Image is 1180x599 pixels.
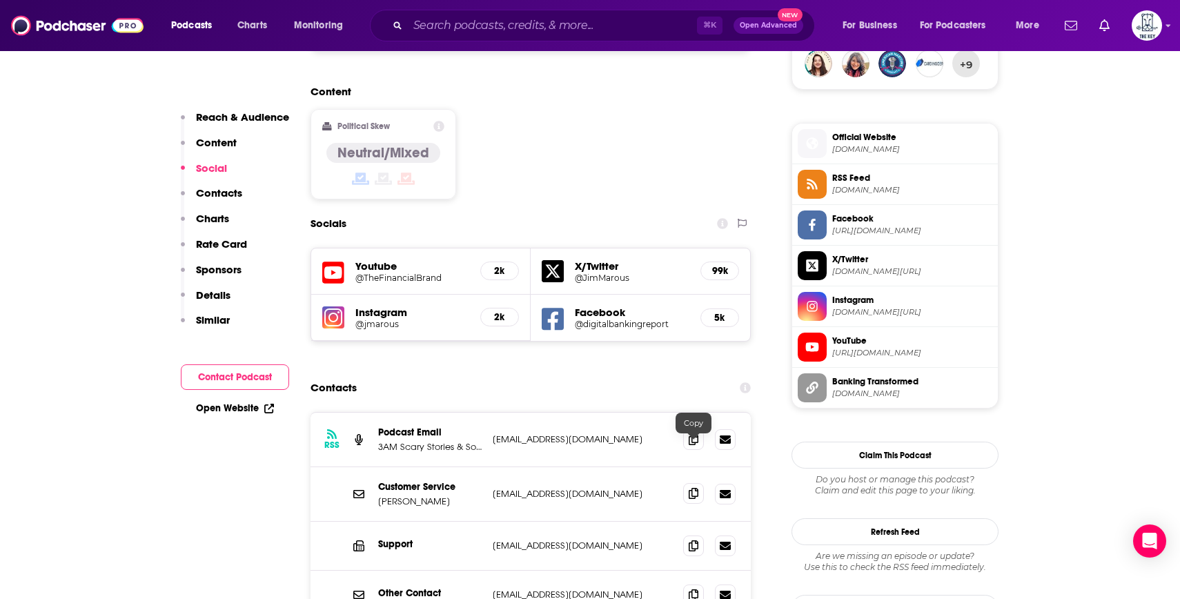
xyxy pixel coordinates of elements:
[196,237,247,251] p: Rate Card
[911,14,1006,37] button: open menu
[798,129,992,158] a: Official Website[DOMAIN_NAME]
[1132,10,1162,41] span: Logged in as TheKeyPR
[798,373,992,402] a: Banking Transformed[DOMAIN_NAME]
[171,16,212,35] span: Podcasts
[878,50,906,77] img: AmericanMaritimePartnership
[493,540,672,551] p: [EMAIL_ADDRESS][DOMAIN_NAME]
[952,50,980,77] button: +9
[832,185,992,195] span: feeds.megaphone.fm
[676,413,711,433] div: Copy
[832,131,992,144] span: Official Website
[842,50,869,77] img: mariaamorusopr
[832,389,992,399] span: evergreenpodcasts.com
[355,306,469,319] h5: Instagram
[798,251,992,280] a: X/Twitter[DOMAIN_NAME][URL]
[181,136,237,161] button: Content
[1094,14,1115,37] a: Show notifications dropdown
[311,85,740,98] h2: Content
[798,292,992,321] a: Instagram[DOMAIN_NAME][URL]
[294,16,343,35] span: Monitoring
[832,213,992,225] span: Facebook
[712,265,727,277] h5: 99k
[805,50,832,77] img: theshellystory
[181,288,230,314] button: Details
[355,319,469,329] a: @jmarous
[1132,10,1162,41] img: User Profile
[311,210,346,237] h2: Socials
[181,364,289,390] button: Contact Podcast
[832,172,992,184] span: RSS Feed
[791,474,999,496] div: Claim and edit this page to your liking.
[832,375,992,388] span: Banking Transformed
[196,136,237,149] p: Content
[355,273,469,283] a: @TheFinancialBrand
[843,16,897,35] span: For Business
[383,10,828,41] div: Search podcasts, credits, & more...
[916,50,943,77] img: Cardinsider
[196,263,242,276] p: Sponsors
[791,474,999,485] span: Do you host or manage this podcast?
[778,8,803,21] span: New
[337,121,390,131] h2: Political Skew
[324,440,340,451] h3: RSS
[196,161,227,175] p: Social
[378,441,482,453] p: 3AM Scary Stories & Sound Talent Media
[493,433,672,445] p: [EMAIL_ADDRESS][DOMAIN_NAME]
[712,312,727,324] h5: 5k
[181,237,247,263] button: Rate Card
[832,294,992,306] span: Instagram
[492,311,507,323] h5: 2k
[832,348,992,358] span: https://www.youtube.com/@TheFinancialBrand
[196,110,289,124] p: Reach & Audience
[791,518,999,545] button: Refresh Feed
[196,313,230,326] p: Similar
[181,110,289,136] button: Reach & Audience
[575,319,689,329] a: @digitalbankingreport
[228,14,275,37] a: Charts
[1059,14,1083,37] a: Show notifications dropdown
[798,210,992,239] a: Facebook[URL][DOMAIN_NAME]
[284,14,361,37] button: open menu
[181,186,242,212] button: Contacts
[575,273,689,283] h5: @JimMarous
[378,495,482,507] p: [PERSON_NAME]
[798,333,992,362] a: YouTube[URL][DOMAIN_NAME]
[337,144,429,161] h4: Neutral/Mixed
[832,253,992,266] span: X/Twitter
[1006,14,1056,37] button: open menu
[492,265,507,277] h5: 2k
[791,551,999,573] div: Are we missing an episode or update? Use this to check the RSS feed immediately.
[355,259,469,273] h5: Youtube
[832,226,992,236] span: https://www.facebook.com/digitalbankingreport
[408,14,697,37] input: Search podcasts, credits, & more...
[832,144,992,155] span: thefinancialbrand.com
[1132,10,1162,41] button: Show profile menu
[378,538,482,550] p: Support
[798,170,992,199] a: RSS Feed[DOMAIN_NAME]
[378,481,482,493] p: Customer Service
[1016,16,1039,35] span: More
[11,12,144,39] img: Podchaser - Follow, Share and Rate Podcasts
[378,426,482,438] p: Podcast Email
[378,587,482,599] p: Other Contact
[734,17,803,34] button: Open AdvancedNew
[575,306,689,319] h5: Facebook
[832,307,992,317] span: instagram.com/jmarous
[196,288,230,302] p: Details
[196,402,274,414] a: Open Website
[237,16,267,35] span: Charts
[832,266,992,277] span: twitter.com/JimMarous
[740,22,797,29] span: Open Advanced
[322,306,344,328] img: iconImage
[832,335,992,347] span: YouTube
[697,17,722,35] span: ⌘ K
[920,16,986,35] span: For Podcasters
